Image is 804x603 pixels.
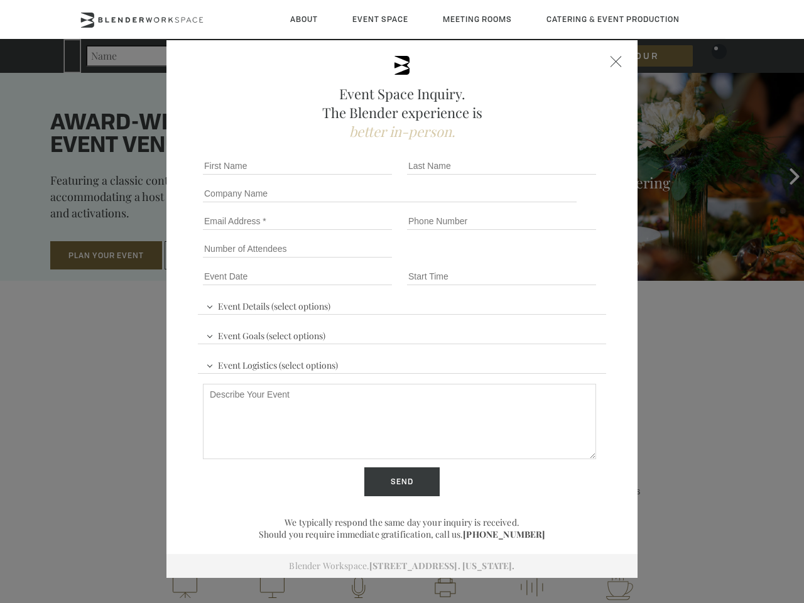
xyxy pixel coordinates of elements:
input: Start Time [407,268,596,285]
input: First Name [203,157,392,175]
input: Last Name [407,157,596,175]
input: Send [364,467,440,496]
p: Should you require immediate gratification, call us. [198,528,606,540]
span: Event Goals (select options) [203,325,329,344]
div: Blender Workspace. [166,554,638,578]
h2: Event Space Inquiry. The Blender experience is [198,84,606,141]
a: [STREET_ADDRESS]. [US_STATE]. [369,560,514,572]
input: Number of Attendees [203,240,392,258]
span: Event Details (select options) [203,295,334,314]
input: Email Address * [203,212,392,230]
span: Event Logistics (select options) [203,354,341,373]
input: Phone Number [407,212,596,230]
input: Event Date [203,268,392,285]
span: better in-person. [349,122,455,141]
a: [PHONE_NUMBER] [463,528,545,540]
iframe: Chat Widget [578,442,804,603]
input: Company Name [203,185,577,202]
p: We typically respond the same day your inquiry is received. [198,516,606,528]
